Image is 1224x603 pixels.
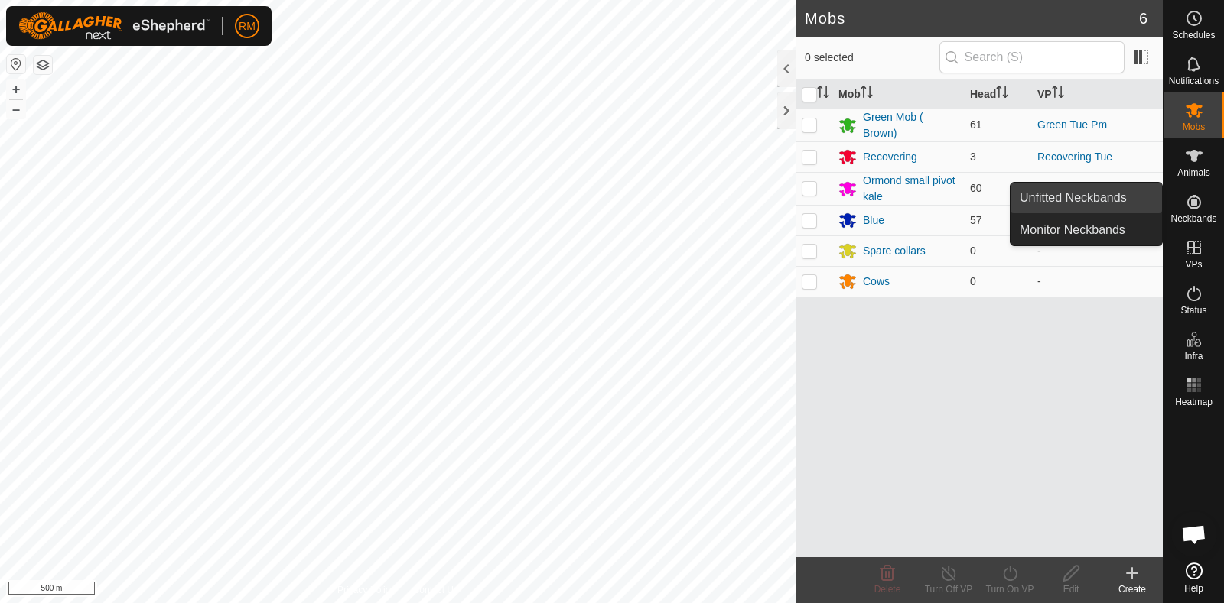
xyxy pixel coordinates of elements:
span: Monitor Neckbands [1020,221,1125,239]
a: Green Tue Pm [1037,118,1107,131]
span: Animals [1177,168,1210,177]
span: Unfitted Neckbands [1020,189,1127,207]
div: Turn Off VP [918,582,979,596]
div: Cows [863,274,890,290]
span: 0 selected [805,50,939,66]
span: 6 [1139,7,1147,30]
th: Mob [832,79,964,109]
button: – [7,100,25,118]
a: Help [1164,556,1224,599]
span: 60 [970,182,982,194]
div: Create [1102,582,1163,596]
p-sorticon: Activate to sort [1052,88,1064,100]
span: RM [239,18,256,34]
p-sorticon: Activate to sort [861,88,873,100]
input: Search (S) [939,41,1125,73]
a: Recovering Tue [1037,151,1112,163]
a: Monitor Neckbands [1011,215,1162,245]
span: 61 [970,118,982,131]
button: + [7,80,25,99]
th: Head [964,79,1031,109]
td: - [1031,235,1163,266]
span: Neckbands [1170,214,1216,223]
span: 0 [970,245,976,257]
a: Contact Us [413,583,458,597]
div: Green Mob ( Brown) [863,109,958,141]
p-sorticon: Activate to sort [817,88,829,100]
span: Infra [1184,352,1203,361]
span: Help [1184,584,1203,593]
span: VPs [1185,260,1202,269]
th: VP [1031,79,1163,109]
div: Edit [1040,582,1102,596]
span: 0 [970,275,976,287]
div: Turn On VP [979,582,1040,596]
button: Reset Map [7,55,25,73]
div: Blue [863,212,884,229]
td: - [1031,266,1163,297]
span: Heatmap [1175,397,1213,407]
span: Status [1180,306,1206,315]
span: 3 [970,151,976,163]
span: Delete [874,584,901,595]
div: Spare collars [863,243,926,259]
span: 57 [970,214,982,226]
button: Map Layers [34,56,52,74]
div: Ormond small pivot kale [863,173,958,205]
span: Mobs [1183,122,1205,131]
a: Unfitted Neckbands [1011,183,1162,213]
a: Privacy Policy [337,583,395,597]
div: Open chat [1171,511,1217,557]
span: Schedules [1172,31,1215,40]
span: Notifications [1169,76,1219,86]
p-sorticon: Activate to sort [996,88,1008,100]
img: Gallagher Logo [18,12,210,40]
div: Recovering [863,149,917,165]
h2: Mobs [805,9,1139,28]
